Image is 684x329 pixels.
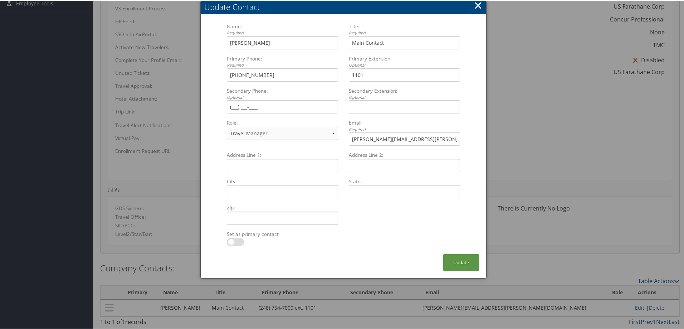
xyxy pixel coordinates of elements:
label: Role: [224,118,341,126]
div: Required [227,62,338,68]
button: Update [443,253,479,270]
input: Secondary Extension:Optional [349,100,460,113]
div: Required [349,126,460,132]
label: Email: [346,118,463,132]
input: Title:Required [349,35,460,49]
input: Primary Phone:Required [227,68,338,81]
div: Optional [349,94,460,100]
div: Required [349,29,460,35]
div: Update Contact [204,1,486,12]
input: Zip: [227,211,338,224]
div: Optional [227,94,338,100]
input: Email:Required [349,132,460,145]
label: Secondary Phone: [224,87,341,100]
label: State: [346,177,463,184]
label: Primary Phone: [224,54,341,68]
label: Secondary Extension: [346,87,463,100]
select: Role: [227,126,338,139]
label: Primary Extension: [346,54,463,68]
input: Name:Required [227,35,338,49]
label: Zip: [224,203,341,211]
input: Address Line 2: [349,158,460,171]
label: City: [224,177,341,184]
input: State: [349,184,460,198]
input: Primary Extension:Optional [349,68,460,81]
input: City: [227,184,338,198]
input: Address Line 1: [227,158,338,171]
label: Set as primary contact [224,230,341,237]
label: Title: [346,22,463,35]
input: Secondary Phone:Optional [227,100,338,113]
div: Required [227,29,338,35]
label: Address Line 2: [346,151,463,158]
label: Address Line 1: [224,151,341,158]
div: Optional [349,62,460,68]
label: Name: [224,22,341,35]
